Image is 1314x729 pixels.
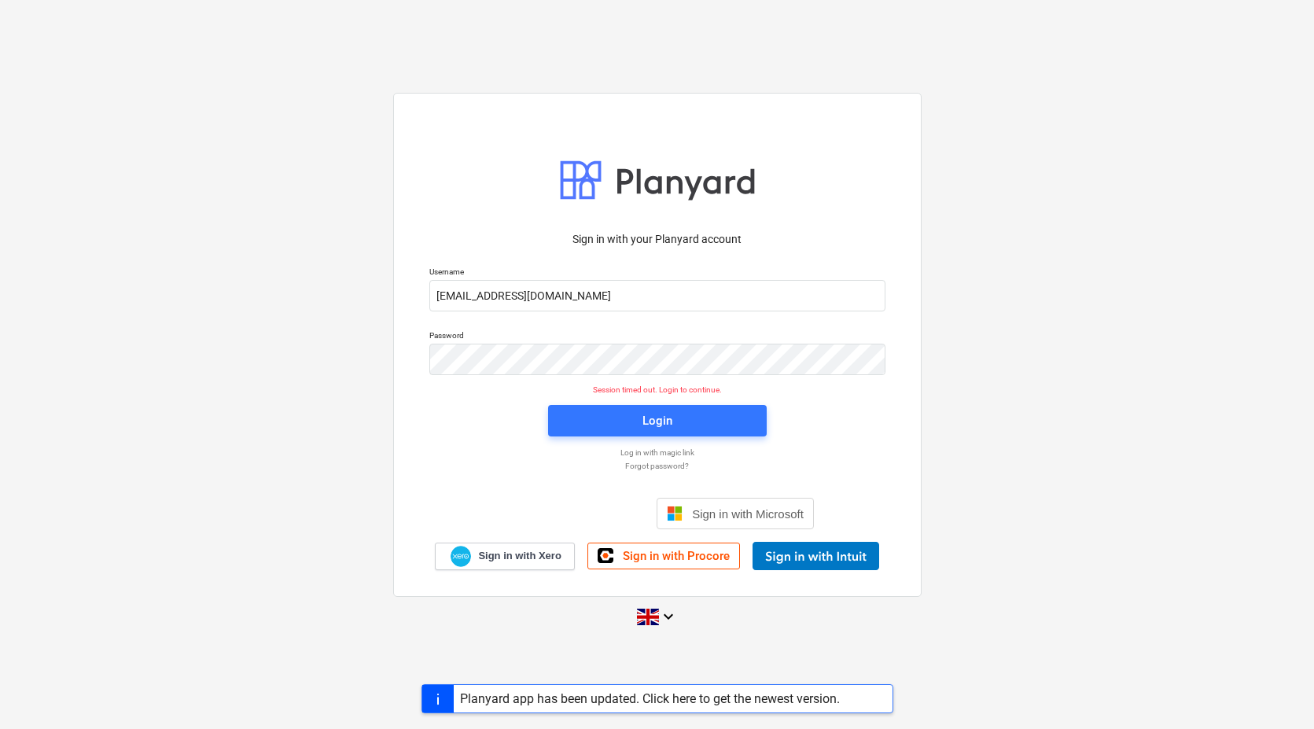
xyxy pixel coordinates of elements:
input: Username [429,280,885,311]
div: Planyard app has been updated. Click here to get the newest version. [460,691,840,706]
div: Login [642,411,672,431]
button: Login [548,405,767,436]
p: Session timed out. Login to continue. [420,385,895,395]
a: Sign in with Xero [435,543,575,570]
p: Password [429,330,885,344]
img: Microsoft logo [667,506,683,521]
span: Sign in with Microsoft [692,507,804,521]
iframe: Chat Widget [1235,654,1314,729]
p: Username [429,267,885,280]
a: Log in with magic link [421,447,893,458]
span: Sign in with Xero [478,549,561,563]
p: Sign in with your Planyard account [429,231,885,248]
iframe: Sign in with Google Button [492,496,652,531]
a: Forgot password? [421,461,893,471]
img: Xero logo [451,546,471,567]
span: Sign in with Procore [623,549,730,563]
i: keyboard_arrow_down [659,607,678,626]
a: Sign in with Procore [587,543,740,569]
